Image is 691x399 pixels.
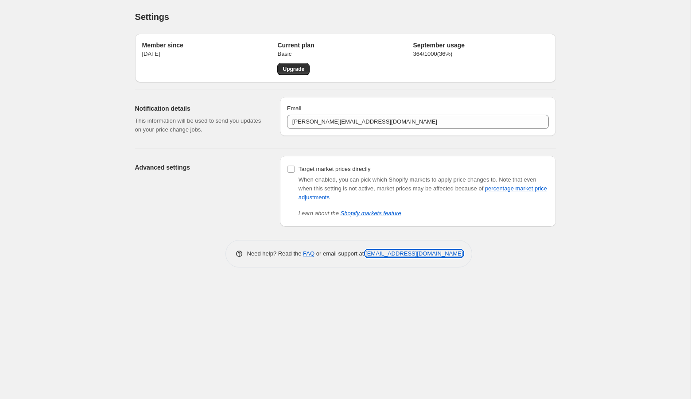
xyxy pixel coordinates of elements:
h2: September usage [413,41,548,50]
span: Note that even when this setting is not active, market prices may be affected because of [299,176,547,201]
span: When enabled, you can pick which Shopify markets to apply price changes to. [299,176,497,183]
h2: Member since [142,41,278,50]
span: Target market prices directly [299,166,371,172]
span: Upgrade [283,66,304,73]
i: Learn about the [299,210,401,217]
a: FAQ [303,250,314,257]
p: Basic [277,50,413,58]
span: or email support at [314,250,365,257]
h2: Current plan [277,41,413,50]
h2: Notification details [135,104,266,113]
span: Need help? Read the [247,250,303,257]
span: Settings [135,12,169,22]
a: [EMAIL_ADDRESS][DOMAIN_NAME] [365,250,463,257]
h2: Advanced settings [135,163,266,172]
a: Upgrade [277,63,310,75]
p: This information will be used to send you updates on your price change jobs. [135,116,266,134]
p: [DATE] [142,50,278,58]
span: Email [287,105,302,112]
a: Shopify markets feature [341,210,401,217]
p: 364 / 1000 ( 36 %) [413,50,548,58]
